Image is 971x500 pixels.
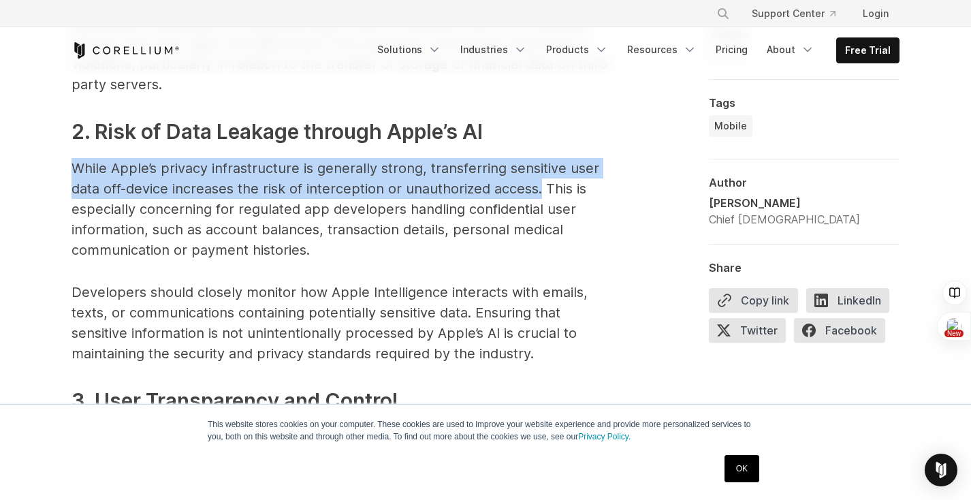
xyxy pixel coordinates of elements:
span: Mobile [714,119,747,133]
div: Tags [709,96,900,110]
span: Facebook [794,318,885,343]
a: Products [538,37,616,62]
a: Resources [619,37,705,62]
span: LinkedIn [806,288,889,313]
a: OK [725,455,759,482]
button: Search [711,1,735,26]
a: Login [852,1,900,26]
a: LinkedIn [806,288,897,318]
a: Mobile [709,115,752,137]
div: Navigation Menu [700,1,900,26]
div: [PERSON_NAME] [709,195,860,211]
a: Pricing [707,37,756,62]
a: Corellium Home [71,42,180,59]
p: While Apple’s privacy infrastructure is generally strong, transferring sensitive user data off-de... [71,158,616,260]
p: Developers should closely monitor how Apple Intelligence interacts with emails, texts, or communi... [71,282,616,364]
div: Open Intercom Messenger [925,454,957,486]
button: Copy link [709,288,798,313]
a: Free Trial [837,38,899,63]
div: Author [709,176,900,189]
a: Support Center [741,1,846,26]
span: Twitter [709,318,786,343]
div: Navigation Menu [369,37,900,63]
div: Chief [DEMOGRAPHIC_DATA] [709,211,860,228]
a: About [759,37,823,62]
strong: 3. User Transparency and Control [71,388,398,413]
a: Solutions [369,37,449,62]
a: Industries [452,37,535,62]
a: Privacy Policy. [578,432,631,441]
a: Twitter [709,318,794,348]
p: This website stores cookies on your computer. These cookies are used to improve your website expe... [208,418,763,443]
div: Share [709,261,900,275]
a: Facebook [794,318,893,348]
strong: 2. Risk of Data Leakage through Apple’s AI [71,119,483,144]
